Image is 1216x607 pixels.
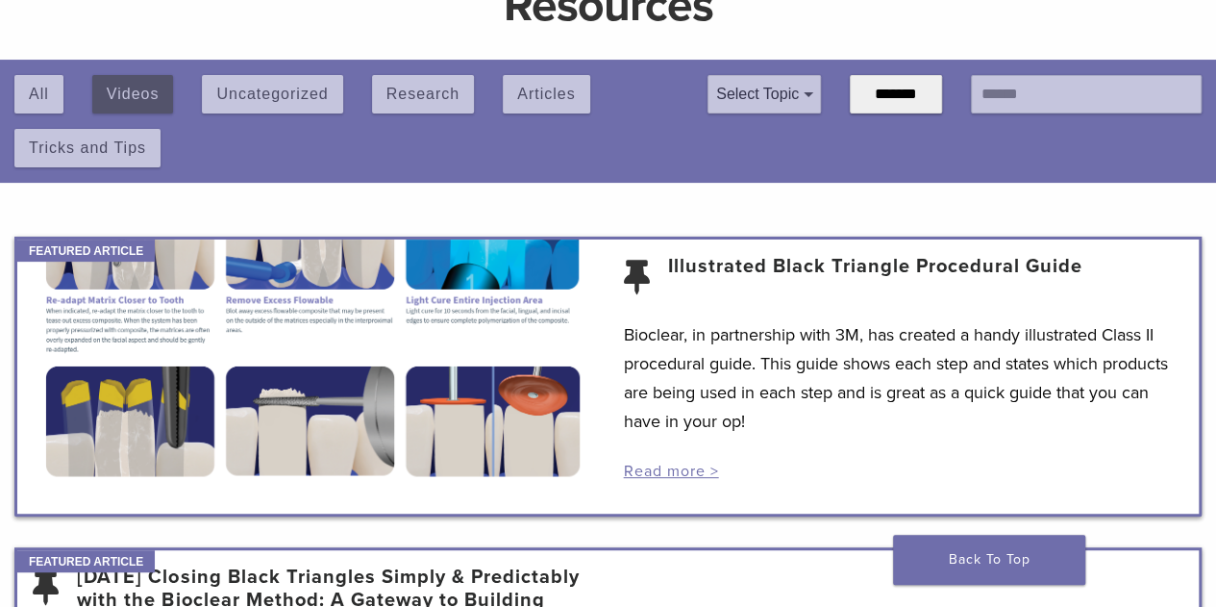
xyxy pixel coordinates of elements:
a: Back To Top [893,535,1085,585]
a: Illustrated Black Triangle Procedural Guide [668,255,1082,301]
p: Bioclear, in partnership with 3M, has created a handy illustrated Class II procedural guide. This... [624,320,1184,436]
a: Read more > [624,462,719,481]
